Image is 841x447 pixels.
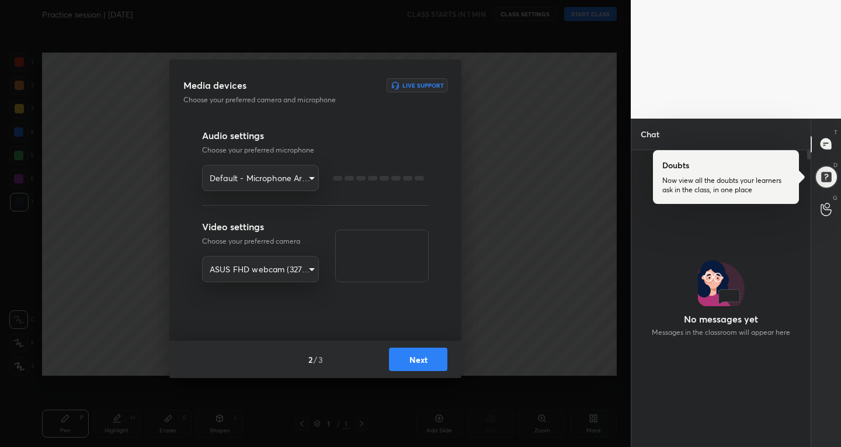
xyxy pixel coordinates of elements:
[318,354,323,366] h4: 3
[202,236,319,247] p: Choose your preferred camera
[308,354,312,366] h4: 2
[314,354,317,366] h4: /
[202,256,319,282] div: Default - Microphone Array (Realtek(R) Audio)
[183,78,246,92] h3: Media devices
[202,129,429,143] h3: Audio settings
[202,220,319,234] h3: Video settings
[833,193,837,202] p: G
[833,161,837,169] p: D
[183,95,373,105] p: Choose your preferred camera and microphone
[202,145,429,155] p: Choose your preferred microphone
[631,119,669,150] p: Chat
[834,128,837,137] p: T
[389,348,447,371] button: Next
[202,165,319,191] div: Default - Microphone Array (Realtek(R) Audio)
[402,82,444,88] h6: Live Support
